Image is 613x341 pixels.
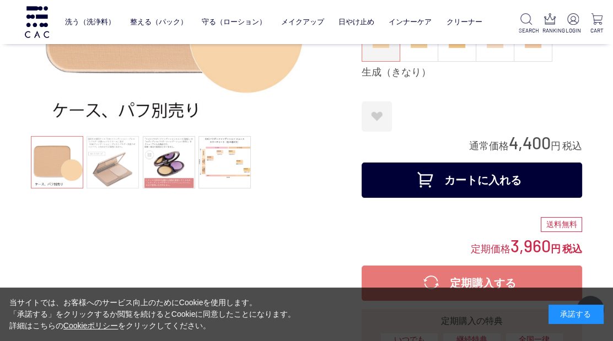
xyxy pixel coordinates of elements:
[389,10,432,34] a: インナーケア
[362,101,392,132] a: お気に入りに登録する
[471,242,510,255] span: 定期価格
[566,26,580,35] p: LOGIN
[566,13,580,35] a: LOGIN
[510,235,551,256] span: 3,960
[23,6,51,37] img: logo
[542,13,557,35] a: RANKING
[130,10,187,34] a: 整える（パック）
[63,321,119,330] a: Cookieポリシー
[362,66,582,79] div: 生成（きなり）
[542,26,557,35] p: RANKING
[362,266,582,301] button: 定期購入する
[562,140,582,151] span: 税込
[338,10,374,34] a: 日やけ止め
[551,243,561,255] span: 円
[202,10,266,34] a: 守る（ローション）
[519,26,534,35] p: SEARCH
[549,305,604,324] div: 承諾する
[65,10,115,34] a: 洗う（洗浄料）
[551,140,561,151] span: 円
[281,10,324,34] a: メイクアップ
[9,297,296,332] div: 当サイトでは、お客様へのサービス向上のためにCookieを使用します。 「承諾する」をクリックするか閲覧を続けるとCookieに同意したことになります。 詳細はこちらの をクリックしてください。
[589,26,604,35] p: CART
[509,132,551,153] span: 4,400
[562,243,582,255] span: 税込
[541,217,582,232] div: 送料無料
[519,13,534,35] a: SEARCH
[446,10,482,34] a: クリーナー
[469,140,509,151] span: 通常価格
[362,163,582,198] button: カートに入れる
[589,13,604,35] a: CART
